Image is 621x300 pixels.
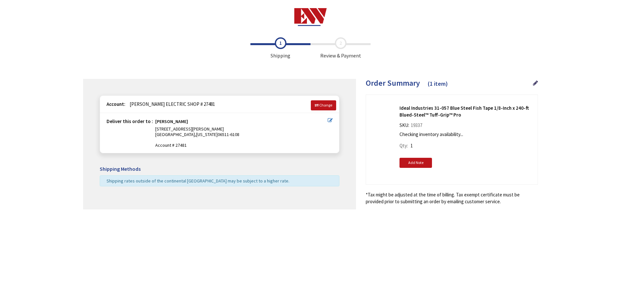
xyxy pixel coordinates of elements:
span: [PERSON_NAME] ELECTRIC SHOP # 27481 [126,101,215,107]
span: Shipping rates outside of the continental [GEOGRAPHIC_DATA] may be subject to a higher rate. [107,178,289,184]
div: SKU: [399,122,424,131]
p: Checking inventory availability... [399,131,529,138]
strong: Ideal Industries 31-057 Blue Steel Fish Tape 1/8-Inch x 240-ft Blued-Steel™ Tuff-Grip™ Pro [399,105,533,119]
span: Account # 27481 [155,143,328,148]
img: Electrical Wholesalers, Inc. [294,8,327,26]
span: [STREET_ADDRESS][PERSON_NAME] [155,126,224,132]
span: Qty [399,143,407,149]
strong: Deliver this order to : [107,118,153,124]
span: Order Summary [366,78,420,88]
span: [US_STATE] [196,131,218,137]
span: [GEOGRAPHIC_DATA], [155,131,196,137]
: *Tax might be adjusted at the time of billing. Tax exempt certificate must be provided prior to s... [366,191,538,205]
span: Shipping [250,37,310,59]
span: (1 item) [428,80,448,87]
h5: Shipping Methods [100,166,339,172]
span: 06511-6108 [218,131,239,137]
span: 19337 [409,122,424,128]
span: 1 [411,143,413,149]
strong: [PERSON_NAME] [155,119,188,126]
strong: Account: [107,101,125,107]
span: Change [319,103,332,107]
a: Change [311,100,336,110]
span: Review & Payment [310,37,371,59]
